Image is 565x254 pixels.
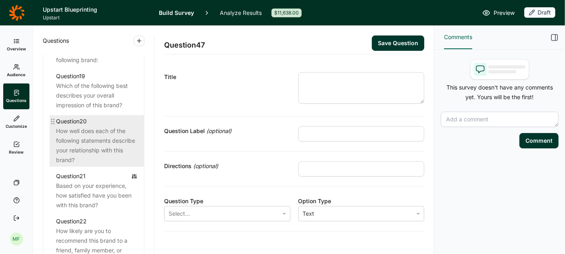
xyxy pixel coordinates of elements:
a: Customize [3,109,29,135]
a: Audience [3,58,29,83]
div: How well does each of the following statements describe your relationship with this brand? [56,126,138,165]
a: Question20How well does each of the following statements describe your relationship with this brand? [50,115,144,167]
a: Question19Which of the following best describes your overall impression of this brand? [50,70,144,112]
a: Preview [482,8,515,18]
div: MF [10,233,23,246]
div: Question 22 [56,217,87,226]
span: Audience [7,72,26,77]
a: Questions [3,83,29,109]
div: Question 19 [56,71,85,81]
span: Overview [7,46,26,52]
div: Question Type [164,196,290,206]
div: Question Label [164,126,290,136]
div: Question 20 [56,117,87,126]
span: Question 47 [164,40,205,51]
div: Draft [524,7,555,18]
div: Question 21 [56,171,85,181]
span: Customize [6,123,27,129]
div: Directions [164,161,290,171]
a: Question21Based on your experience, how satisfied have you been with this brand? [50,170,144,212]
a: Review [3,135,29,161]
div: Option Type [298,196,425,206]
div: Title [164,72,290,82]
span: Questions [6,98,27,103]
a: Overview [3,32,29,58]
span: Upstart [43,15,149,21]
span: Preview [494,8,515,18]
button: Draft [524,7,555,19]
h1: Upstart Blueprinting [43,5,149,15]
span: (optional) [193,161,218,171]
span: (optional) [206,126,231,136]
button: Comment [519,133,559,148]
button: Save Question [372,35,424,51]
div: $11,638.00 [271,8,302,17]
button: Comments [444,26,472,49]
div: Based on your experience, how satisfied have you been with this brand? [56,181,138,210]
span: Questions [43,36,69,46]
p: This survey doesn't have any comments yet. Yours will be the first! [441,83,559,102]
span: Review [9,149,24,155]
span: Comments [444,32,472,42]
div: Which of the following best describes your overall impression of this brand? [56,81,138,110]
